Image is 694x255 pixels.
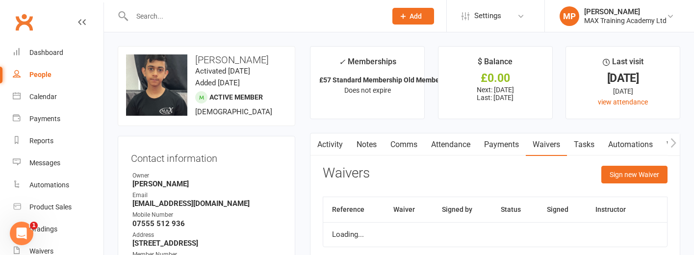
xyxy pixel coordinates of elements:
[385,197,433,222] th: Waiver
[132,199,282,208] strong: [EMAIL_ADDRESS][DOMAIN_NAME]
[477,133,526,156] a: Payments
[474,5,501,27] span: Settings
[195,107,272,116] span: [DEMOGRAPHIC_DATA]
[344,86,391,94] span: Does not expire
[195,78,240,87] time: Added [DATE]
[492,197,538,222] th: Status
[424,133,477,156] a: Attendance
[29,137,53,145] div: Reports
[29,225,57,233] div: Gradings
[584,7,667,16] div: [PERSON_NAME]
[538,197,586,222] th: Signed
[447,86,543,102] p: Next: [DATE] Last: [DATE]
[339,57,345,67] i: ✓
[29,203,72,211] div: Product Sales
[29,93,57,101] div: Calendar
[132,230,282,240] div: Address
[323,166,370,181] h3: Waivers
[601,166,668,183] button: Sign new Waiver
[13,218,103,240] a: Gradings
[209,93,263,101] span: Active member
[350,133,384,156] a: Notes
[30,222,38,229] span: 1
[13,42,103,64] a: Dashboard
[131,149,282,164] h3: Contact information
[13,152,103,174] a: Messages
[447,73,543,83] div: £0.00
[478,55,513,73] div: $ Balance
[323,222,667,247] td: Loading...
[12,10,36,34] a: Clubworx
[526,133,567,156] a: Waivers
[13,108,103,130] a: Payments
[319,76,463,84] strong: £57 Standard Membership Old Members 2025
[560,6,579,26] div: MP
[132,210,282,220] div: Mobile Number
[567,133,601,156] a: Tasks
[195,67,250,76] time: Activated [DATE]
[323,197,385,222] th: Reference
[132,179,282,188] strong: [PERSON_NAME]
[29,247,53,255] div: Waivers
[13,64,103,86] a: People
[132,191,282,200] div: Email
[575,86,671,97] div: [DATE]
[575,73,671,83] div: [DATE]
[10,222,33,245] iframe: Intercom live chat
[13,86,103,108] a: Calendar
[587,197,645,222] th: Instructor
[126,54,187,116] img: image1709381252.png
[310,133,350,156] a: Activity
[601,133,660,156] a: Automations
[29,71,51,78] div: People
[384,133,424,156] a: Comms
[126,54,287,65] h3: [PERSON_NAME]
[392,8,434,25] button: Add
[29,181,69,189] div: Automations
[13,174,103,196] a: Automations
[13,130,103,152] a: Reports
[132,171,282,180] div: Owner
[433,197,492,222] th: Signed by
[132,239,282,248] strong: [STREET_ADDRESS]
[598,98,648,106] a: view attendance
[29,159,60,167] div: Messages
[603,55,643,73] div: Last visit
[29,115,60,123] div: Payments
[129,9,380,23] input: Search...
[339,55,396,74] div: Memberships
[410,12,422,20] span: Add
[13,196,103,218] a: Product Sales
[132,219,282,228] strong: 07555 512 936
[29,49,63,56] div: Dashboard
[584,16,667,25] div: MAX Training Academy Ltd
